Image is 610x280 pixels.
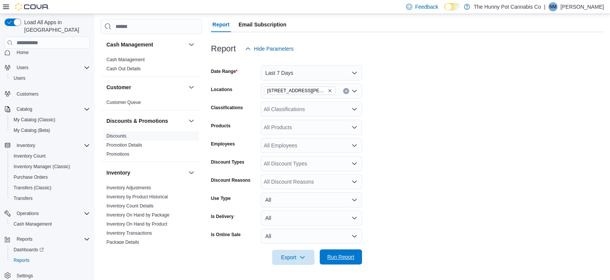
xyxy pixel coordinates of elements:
div: Discounts & Promotions [100,131,202,162]
span: Settings [17,273,33,279]
button: Inventory [2,140,93,151]
span: Users [14,63,90,72]
span: Purchase Orders [11,173,90,182]
span: Operations [14,209,90,218]
button: Open list of options [351,142,357,149]
label: Employees [211,141,235,147]
a: Discounts [106,133,126,139]
span: Inventory Adjustments [106,185,151,191]
button: Discounts & Promotions [106,117,185,125]
a: Customers [14,90,42,99]
button: Open list of options [351,124,357,130]
label: Products [211,123,231,129]
p: The Hunny Pot Cannabis Co [474,2,541,11]
button: Home [2,47,93,58]
span: Home [14,48,90,57]
a: Inventory On Hand by Package [106,212,169,218]
a: Customer Queue [106,100,141,105]
span: Email Subscription [239,17,287,32]
span: Users [14,75,25,81]
span: Cash Management [11,220,90,229]
label: Is Delivery [211,213,234,220]
span: Dashboards [14,247,44,253]
span: Report [213,17,230,32]
span: Catalog [14,105,90,114]
button: Reports [2,234,93,244]
span: Cash Out Details [106,66,141,72]
p: [PERSON_NAME] [561,2,604,11]
span: My Catalog (Classic) [11,115,90,124]
span: 659 Upper James St [264,87,336,95]
button: Cash Management [8,219,93,229]
span: Inventory Count [14,153,46,159]
a: Promotion Details [106,142,142,148]
h3: Report [211,44,236,53]
a: My Catalog (Classic) [11,115,59,124]
button: Run Report [320,249,362,265]
p: | [544,2,545,11]
span: Inventory [17,142,35,149]
span: Transfers (Classic) [14,185,51,191]
button: Transfers (Classic) [8,183,93,193]
span: Hide Parameters [254,45,294,53]
span: Load All Apps in [GEOGRAPHIC_DATA] [21,19,90,34]
button: Cash Management [106,41,185,48]
button: All [261,210,362,226]
label: Classifications [211,105,243,111]
label: Date Range [211,68,238,74]
a: Home [14,48,32,57]
span: My Catalog (Beta) [14,127,50,133]
span: Feedback [415,3,438,11]
span: Inventory On Hand by Package [106,212,169,218]
button: All [261,192,362,207]
span: Transfers (Classic) [11,183,90,192]
button: Inventory Count [8,151,93,161]
span: Customer Queue [106,99,141,105]
span: Run Report [327,253,354,261]
span: Users [11,74,90,83]
div: Nick Miszuk [548,2,558,11]
span: Inventory Manager (Classic) [11,162,90,171]
span: Cash Management [14,221,52,227]
a: My Catalog (Beta) [11,126,53,135]
span: Operations [17,210,39,217]
button: Open list of options [351,106,357,112]
button: Catalog [2,104,93,114]
span: Reports [11,256,90,265]
button: Reports [8,255,93,266]
h3: Customer [106,84,131,91]
button: Cash Management [187,40,196,49]
a: Promotions [106,152,129,157]
a: Inventory Manager (Classic) [11,162,73,171]
label: Locations [211,87,233,93]
a: Package Details [106,240,139,245]
span: Inventory Count [11,152,90,161]
button: Inventory [14,141,38,150]
button: Reports [14,235,35,244]
span: My Catalog (Classic) [14,117,55,123]
a: Dashboards [11,245,47,254]
button: Operations [2,208,93,219]
h3: Discounts & Promotions [106,117,168,125]
a: Cash Management [106,57,145,62]
a: Inventory by Product Historical [106,194,168,200]
button: Clear input [343,88,349,94]
a: Inventory Count Details [106,203,154,209]
span: Inventory Count Details [106,203,154,209]
button: Customers [2,88,93,99]
a: Purchase Orders [11,173,51,182]
a: Inventory Count [11,152,49,161]
input: Dark Mode [444,3,460,11]
button: Open list of options [351,88,357,94]
button: Discounts & Promotions [187,116,196,125]
button: Inventory Manager (Classic) [8,161,93,172]
button: Inventory [106,169,185,176]
span: Customers [14,89,90,98]
span: Inventory Transactions [106,230,152,236]
span: Inventory [14,141,90,150]
a: Cash Management [11,220,55,229]
span: Export [277,250,310,265]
